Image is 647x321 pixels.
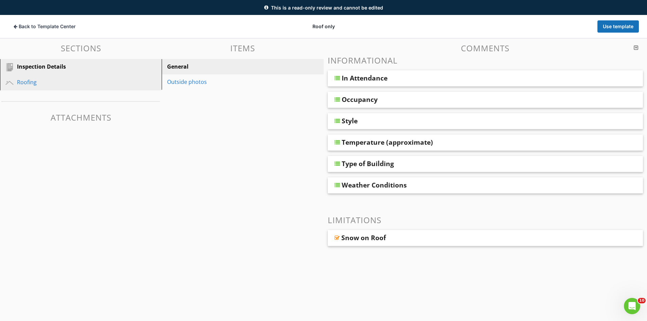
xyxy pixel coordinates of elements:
div: Occupancy [342,95,378,104]
button: Back to Template Center [8,20,81,33]
h3: Items [162,43,323,53]
button: Use template [597,20,639,33]
span: 10 [638,298,646,303]
div: Roof only [218,23,429,30]
div: Outside photos [167,78,294,86]
h3: Informational [328,56,643,65]
h3: Limitations [328,215,643,225]
div: In Attendance [342,74,388,82]
div: Snow on Roof [341,234,386,242]
h3: Comments [328,43,643,53]
div: Roofing [17,78,129,86]
iframe: Intercom live chat [624,298,640,314]
span: Back to Template Center [19,23,76,30]
div: Inspection Details [17,63,129,71]
div: Style [342,117,358,125]
div: General [167,63,294,71]
div: Type of Building [342,160,394,168]
div: Temperature (approximate) [342,138,433,146]
div: Weather Conditions [342,181,407,189]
